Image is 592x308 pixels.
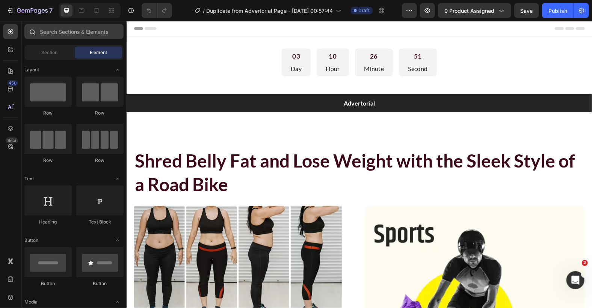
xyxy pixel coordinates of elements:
[164,30,175,40] div: 03
[112,173,124,185] span: Toggle open
[142,3,172,18] div: Undo/Redo
[49,6,53,15] p: 7
[24,175,34,182] span: Text
[24,110,72,116] div: Row
[90,49,107,56] span: Element
[42,49,58,56] span: Section
[6,137,18,143] div: Beta
[281,30,301,40] div: 51
[24,299,38,305] span: Media
[281,43,301,52] p: Second
[24,219,72,225] div: Heading
[199,30,213,40] div: 10
[521,8,533,14] span: Save
[76,157,124,164] div: Row
[514,3,539,18] button: Save
[112,64,124,76] span: Toggle open
[444,7,494,15] span: 0 product assigned
[542,3,574,18] button: Publish
[582,260,588,266] span: 2
[164,43,175,52] p: Day
[112,234,124,246] span: Toggle open
[203,7,205,15] span: /
[24,24,124,39] input: Search Sections & Elements
[127,21,592,308] iframe: Design area
[548,7,567,15] div: Publish
[3,3,56,18] button: 7
[237,30,257,40] div: 26
[358,7,370,14] span: Draft
[566,271,584,289] iframe: Intercom live chat
[76,280,124,287] div: Button
[7,80,18,86] div: 450
[112,296,124,308] span: Toggle open
[24,237,38,244] span: Button
[24,157,72,164] div: Row
[8,79,457,86] p: Advertorial
[24,280,72,287] div: Button
[199,43,213,52] p: Hour
[206,7,333,15] span: Duplicate from Advertorial Page - [DATE] 00:57:44
[237,43,257,52] p: Minute
[76,110,124,116] div: Row
[76,219,124,225] div: Text Block
[24,66,39,73] span: Layout
[438,3,511,18] button: 0 product assigned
